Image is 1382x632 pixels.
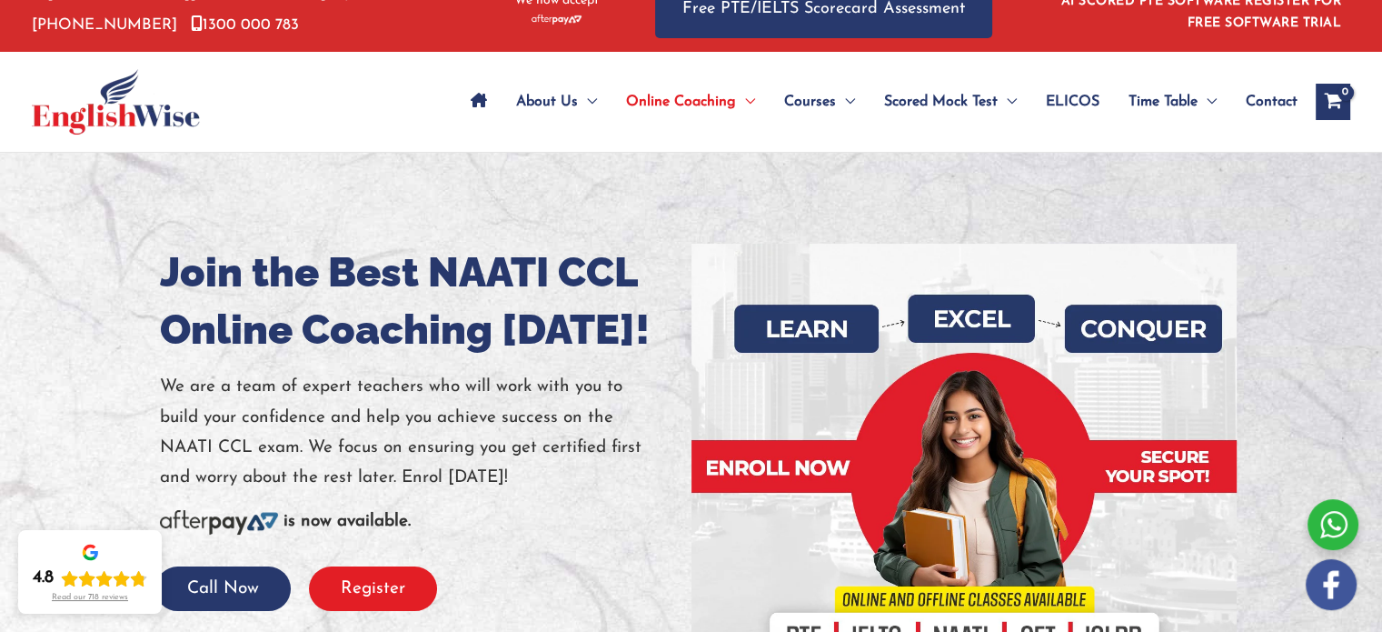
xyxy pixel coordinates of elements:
button: Register [309,567,437,611]
span: Scored Mock Test [884,70,998,134]
a: View Shopping Cart, empty [1316,84,1350,120]
span: Online Coaching [626,70,736,134]
span: Menu Toggle [836,70,855,134]
span: Time Table [1128,70,1198,134]
a: Online CoachingMenu Toggle [611,70,770,134]
a: 1300 000 783 [191,17,299,33]
span: About Us [516,70,578,134]
span: Menu Toggle [1198,70,1217,134]
div: Rating: 4.8 out of 5 [33,567,147,589]
b: is now available. [283,513,411,530]
a: Time TableMenu Toggle [1114,70,1231,134]
a: Register [309,580,437,597]
a: CoursesMenu Toggle [770,70,870,134]
button: Call Now [155,567,291,611]
h1: Join the Best NAATI CCL Online Coaching [DATE]! [160,244,678,358]
div: 4.8 [33,567,54,589]
img: Afterpay-Logo [532,15,582,25]
span: Menu Toggle [736,70,755,134]
span: Courses [784,70,836,134]
a: About UsMenu Toggle [502,70,611,134]
a: Call Now [155,580,291,597]
span: Contact [1246,70,1297,134]
img: white-facebook.png [1306,559,1357,610]
div: Read our 718 reviews [52,593,128,603]
a: ELICOS [1031,70,1114,134]
nav: Site Navigation: Main Menu [456,70,1297,134]
span: Menu Toggle [578,70,597,134]
img: Afterpay-Logo [160,510,278,535]
a: Scored Mock TestMenu Toggle [870,70,1031,134]
p: We are a team of expert teachers who will work with you to build your confidence and help you ach... [160,372,678,493]
img: cropped-ew-logo [32,69,200,135]
a: Contact [1231,70,1297,134]
span: Menu Toggle [998,70,1017,134]
span: ELICOS [1046,70,1099,134]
